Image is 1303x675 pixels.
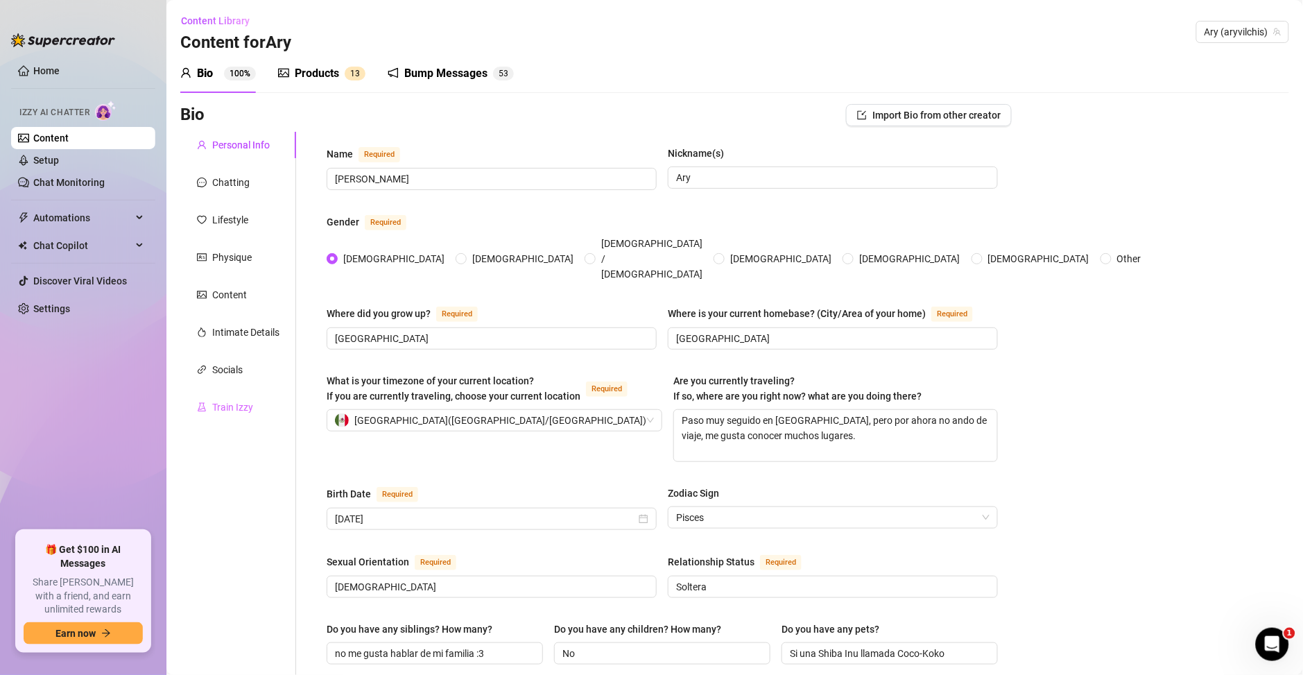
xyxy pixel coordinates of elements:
[676,331,987,346] input: Where is your current homebase? (City/Area of your home)
[503,69,508,78] span: 3
[854,251,966,266] span: [DEMOGRAPHIC_DATA]
[95,101,117,121] img: AI Chatter
[19,106,89,119] span: Izzy AI Chatter
[327,306,431,321] div: Where did you grow up?
[33,303,70,314] a: Settings
[782,622,879,637] div: Do you have any pets?
[467,251,579,266] span: [DEMOGRAPHIC_DATA]
[181,15,250,26] span: Content Library
[725,251,837,266] span: [DEMOGRAPHIC_DATA]
[355,69,360,78] span: 3
[760,555,802,570] span: Required
[668,554,817,570] label: Relationship Status
[562,646,759,661] input: Do you have any children? How many?
[33,65,60,76] a: Home
[197,402,207,412] span: experiment
[327,622,492,637] div: Do you have any siblings? How many?
[327,214,359,230] div: Gender
[327,622,502,637] label: Do you have any siblings? How many?
[335,511,636,527] input: Birth Date
[1284,628,1295,639] span: 1
[197,140,207,150] span: user
[676,579,987,595] input: Relationship Status
[197,178,207,187] span: message
[212,325,279,340] div: Intimate Details
[327,146,415,162] label: Name
[212,287,247,302] div: Content
[295,65,339,82] div: Products
[101,629,111,638] span: arrow-right
[668,554,754,570] div: Relationship Status
[224,67,256,80] sup: 100%
[345,67,365,80] sup: 13
[596,236,708,282] span: [DEMOGRAPHIC_DATA] / [DEMOGRAPHIC_DATA]
[33,177,105,188] a: Chat Monitoring
[197,290,207,300] span: picture
[1256,628,1289,661] iframe: Intercom live chat
[197,215,207,225] span: heart
[586,382,628,397] span: Required
[1112,251,1147,266] span: Other
[350,69,355,78] span: 1
[365,215,406,230] span: Required
[668,306,926,321] div: Where is your current homebase? (City/Area of your home)
[197,365,207,375] span: link
[335,646,532,661] input: Do you have any siblings? How many?
[278,67,289,78] span: picture
[33,155,59,166] a: Setup
[359,147,400,162] span: Required
[668,146,734,161] label: Nickname(s)
[668,486,729,501] label: Zodiac Sign
[554,622,731,637] label: Do you have any children? How many?
[327,486,371,502] div: Birth Date
[354,410,646,431] span: [GEOGRAPHIC_DATA] ( [GEOGRAPHIC_DATA]/[GEOGRAPHIC_DATA] )
[388,67,399,78] span: notification
[197,327,207,337] span: fire
[436,307,478,322] span: Required
[33,207,132,229] span: Automations
[212,175,250,190] div: Chatting
[499,69,503,78] span: 5
[782,622,889,637] label: Do you have any pets?
[55,628,96,639] span: Earn now
[212,137,270,153] div: Personal Info
[673,375,922,402] span: Are you currently traveling? If so, where are you right now? what are you doing there?
[668,486,719,501] div: Zodiac Sign
[197,253,207,262] span: idcard
[212,212,248,228] div: Lifestyle
[24,576,143,617] span: Share [PERSON_NAME] with a friend, and earn unlimited rewards
[212,362,243,377] div: Socials
[180,10,261,32] button: Content Library
[33,275,127,287] a: Discover Viral Videos
[377,487,418,502] span: Required
[668,305,988,322] label: Where is your current homebase? (City/Area of your home)
[493,67,514,80] sup: 53
[327,305,493,322] label: Where did you grow up?
[676,170,987,185] input: Nickname(s)
[404,65,487,82] div: Bump Messages
[18,241,27,250] img: Chat Copilot
[335,331,646,346] input: Where did you grow up?
[180,67,191,78] span: user
[11,33,115,47] img: logo-BBDzfeDw.svg
[335,579,646,595] input: Sexual Orientation
[668,146,724,161] div: Nickname(s)
[33,133,69,144] a: Content
[872,110,1001,121] span: Import Bio from other creator
[18,212,29,223] span: thunderbolt
[676,507,990,528] span: Pisces
[327,375,580,402] span: What is your timezone of your current location? If you are currently traveling, choose your curre...
[931,307,973,322] span: Required
[33,234,132,257] span: Chat Copilot
[197,65,213,82] div: Bio
[983,251,1095,266] span: [DEMOGRAPHIC_DATA]
[24,543,143,570] span: 🎁 Get $100 in AI Messages
[335,413,349,427] img: mx
[180,104,205,126] h3: Bio
[674,410,997,461] textarea: Paso muy seguido en [GEOGRAPHIC_DATA], pero por ahora no ando de viaje, me gusta conocer muchos l...
[415,555,456,570] span: Required
[1205,22,1281,42] span: Ary (aryvilchis)
[846,104,1012,126] button: Import Bio from other creator
[327,146,353,162] div: Name
[1273,28,1282,36] span: team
